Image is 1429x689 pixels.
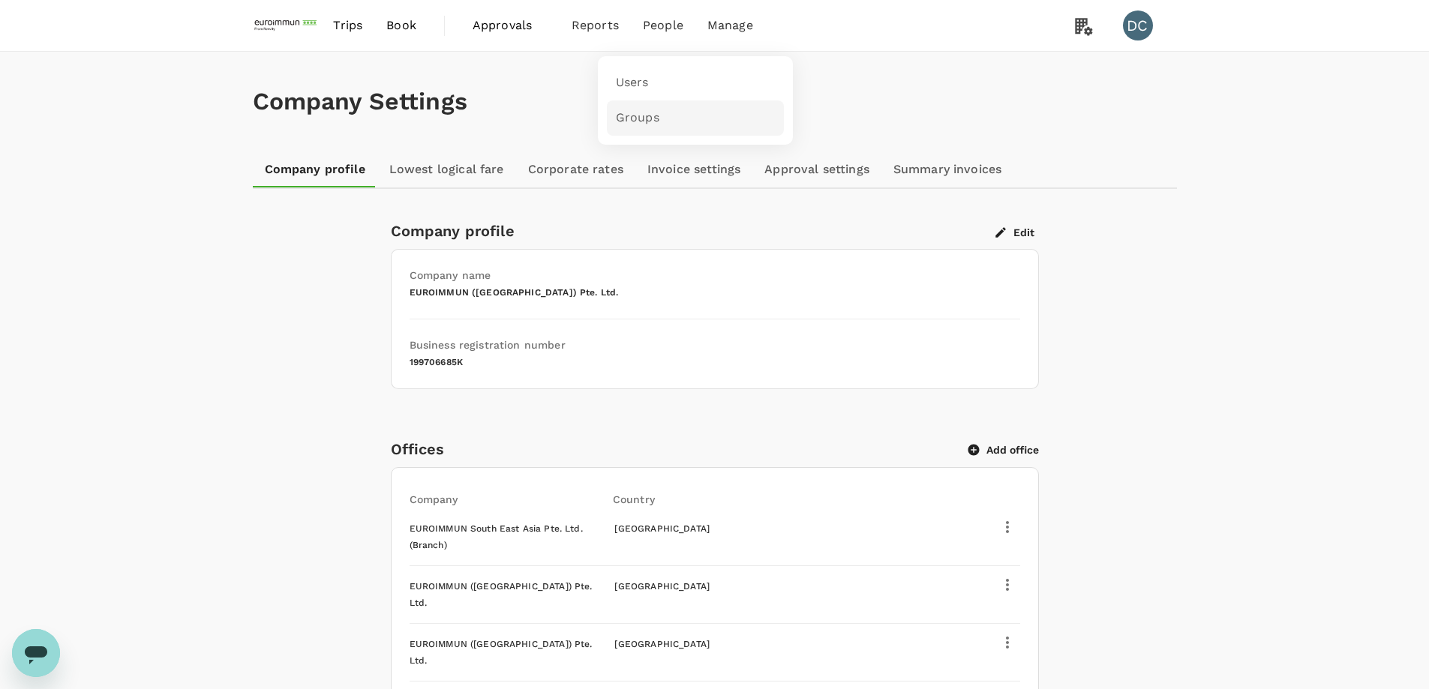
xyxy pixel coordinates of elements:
[253,151,377,187] a: Company profile
[391,437,445,461] h6: Offices
[991,226,1039,239] button: Edit
[707,16,753,34] span: Manage
[613,492,816,508] h6: Country
[410,357,464,367] span: 199706685K
[516,151,635,187] a: Corporate rates
[1123,10,1153,40] div: DC
[614,639,710,649] span: [GEOGRAPHIC_DATA]
[377,151,516,187] a: Lowest logical fare
[572,16,619,34] span: Reports
[12,629,60,677] iframe: Button to launch messaging window
[391,219,515,243] h6: Company profile
[614,581,710,592] span: [GEOGRAPHIC_DATA]
[333,16,362,34] span: Trips
[410,287,619,298] span: EUROIMMUN ([GEOGRAPHIC_DATA]) Pte. Ltd.
[386,16,416,34] span: Book
[253,88,1177,115] h1: Company Settings
[473,16,548,34] span: Approvals
[410,639,593,666] span: EUROIMMUN ([GEOGRAPHIC_DATA]) Pte. Ltd.
[607,100,784,136] a: Groups
[614,523,710,534] span: [GEOGRAPHIC_DATA]
[410,337,1020,354] h6: Business registration number
[410,492,613,508] h6: Company
[635,151,752,187] a: Invoice settings
[752,151,881,187] a: Approval settings
[410,523,583,550] span: EUROIMMUN South East Asia Pte. Ltd. (Branch)
[253,9,322,42] img: EUROIMMUN (South East Asia) Pte. Ltd.
[410,268,1020,284] h6: Company name
[881,151,1013,187] a: Summary invoices
[968,443,1039,457] button: Add office
[410,581,593,608] span: EUROIMMUN ([GEOGRAPHIC_DATA]) Pte. Ltd.
[616,74,649,91] span: Users
[616,109,659,127] span: Groups
[643,16,683,34] span: People
[607,65,784,100] a: Users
